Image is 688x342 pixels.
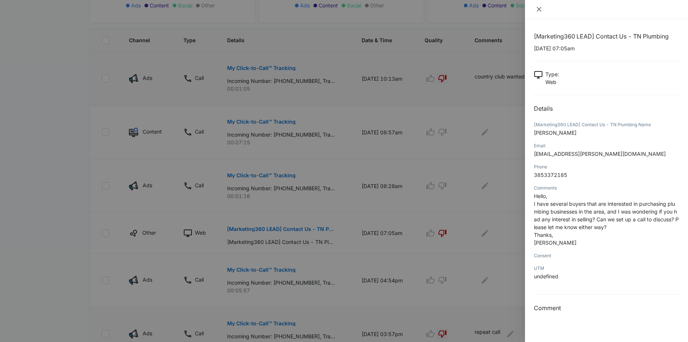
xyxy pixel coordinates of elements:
[534,273,558,279] span: undefined
[545,78,559,86] p: Web
[534,121,679,128] div: [Marketing360 LEAD] Contact Us - TN Plumbing Name
[534,201,679,230] span: I have several buyers that are interested in purchasing plumbing businesses in the area, and I wa...
[534,44,679,52] p: [DATE] 07:05am
[534,252,679,259] div: Consent
[534,6,544,13] button: Close
[534,193,547,199] span: Hello,
[534,185,679,191] div: Comments
[545,70,559,78] p: Type :
[534,164,679,170] div: Phone
[534,239,576,246] span: [PERSON_NAME]
[534,142,679,149] div: Email
[534,232,553,238] span: Thanks,
[534,32,679,41] h1: [Marketing360 LEAD] Contact Us - TN Plumbing
[534,265,679,272] div: UTM
[534,130,576,136] span: [PERSON_NAME]
[534,104,679,113] h2: Details
[536,6,542,12] span: close
[534,151,666,157] span: [EMAIL_ADDRESS][PERSON_NAME][DOMAIN_NAME]
[534,304,679,312] h3: Comment
[534,172,567,178] span: 3853372185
